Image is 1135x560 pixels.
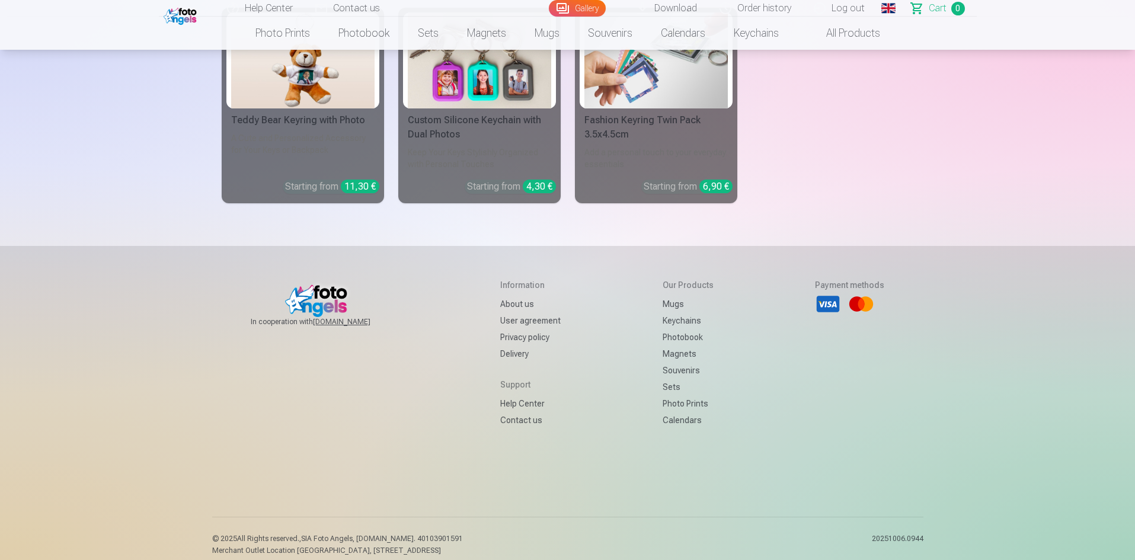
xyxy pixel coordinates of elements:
[285,180,379,194] div: Starting from
[663,379,714,395] a: Sets
[793,17,894,50] a: All products
[403,113,556,142] div: Custom Silicone Keychain with Dual Photos
[408,12,551,108] img: Custom Silicone Keychain with Dual Photos
[222,8,384,203] a: Teddy Bear Keyring with PhotoTeddy Bear Keyring with PhotoA Cute and Personalized Accessory for Y...
[231,12,375,108] img: Teddy Bear Keyring with Photo
[453,17,520,50] a: Magnets
[500,279,561,291] h5: Information
[500,329,561,345] a: Privacy policy
[301,535,463,543] span: SIA Foto Angels, [DOMAIN_NAME]. 40103901591
[580,146,733,170] div: Add a personal touch to your everyday essentials
[848,291,874,317] li: Mastercard
[815,291,841,317] li: Visa
[164,5,200,25] img: /fa1
[872,534,923,555] p: 20251006.0944
[226,132,379,170] div: A Cute and Personalized Accessory for Your Keys or Backpack
[929,1,947,15] span: Сart
[580,113,733,142] div: Fashion Keyring Twin Pack 3.5x4.5cm
[663,395,714,412] a: Photo prints
[815,279,884,291] h5: Payment methods
[663,412,714,428] a: Calendars
[324,17,404,50] a: Photobook
[574,17,647,50] a: Souvenirs
[520,17,574,50] a: Mugs
[241,17,324,50] a: Photo prints
[500,296,561,312] a: About us
[584,12,728,108] img: Fashion Keyring Twin Pack 3.5x4.5cm
[467,180,556,194] div: Starting from
[404,17,453,50] a: Sets
[575,8,737,203] a: Fashion Keyring Twin Pack 3.5x4.5cmFashion Keyring Twin Pack 3.5x4.5cmAdd a personal touch to you...
[663,329,714,345] a: Photobook
[341,180,379,193] div: 11,30 €
[212,546,463,555] p: Merchant Outlet Location [GEOGRAPHIC_DATA], [STREET_ADDRESS]
[523,180,556,193] div: 4,30 €
[398,8,561,203] a: Custom Silicone Keychain with Dual PhotosCustom Silicone Keychain with Dual PhotosKeep Your Keys ...
[313,317,399,327] a: [DOMAIN_NAME]
[500,412,561,428] a: Contact us
[251,317,399,327] span: In cooperation with
[663,345,714,362] a: Magnets
[663,296,714,312] a: Mugs
[647,17,720,50] a: Calendars
[663,279,714,291] h5: Our products
[500,312,561,329] a: User agreement
[500,395,561,412] a: Help Center
[226,113,379,127] div: Teddy Bear Keyring with Photo
[663,312,714,329] a: Keychains
[500,345,561,362] a: Delivery
[699,180,733,193] div: 6,90 €
[663,362,714,379] a: Souvenirs
[644,180,733,194] div: Starting from
[951,2,965,15] span: 0
[403,146,556,170] div: Keep Your Keys Stylishly Organized with Personal Touches
[212,534,463,543] p: © 2025 All Rights reserved. ,
[500,379,561,391] h5: Support
[720,17,793,50] a: Keychains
